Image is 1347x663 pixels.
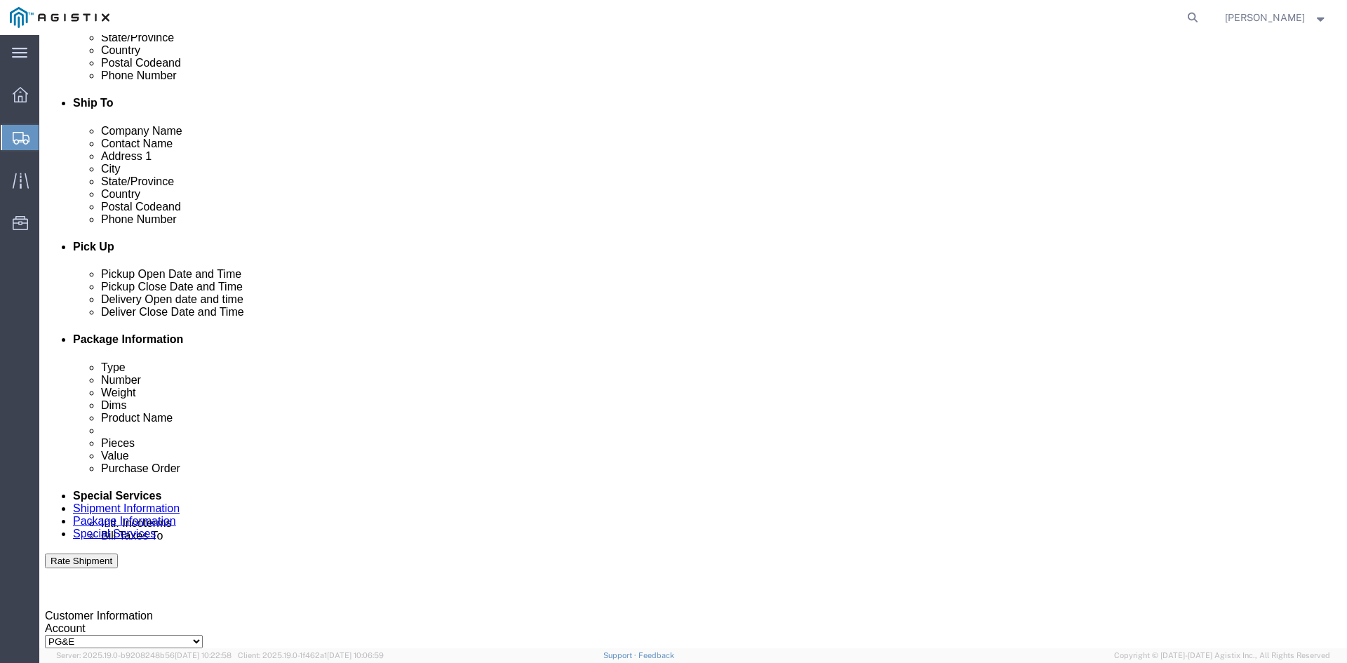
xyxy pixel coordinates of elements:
span: Chris Catarino [1225,10,1305,25]
a: Feedback [638,651,674,659]
span: Server: 2025.19.0-b9208248b56 [56,651,232,659]
span: [DATE] 10:06:59 [327,651,384,659]
span: Client: 2025.19.0-1f462a1 [238,651,384,659]
iframe: FS Legacy Container [39,35,1347,648]
span: Copyright © [DATE]-[DATE] Agistix Inc., All Rights Reserved [1114,650,1330,662]
span: [DATE] 10:22:58 [175,651,232,659]
button: [PERSON_NAME] [1224,9,1328,26]
a: Support [603,651,638,659]
img: logo [10,7,109,28]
